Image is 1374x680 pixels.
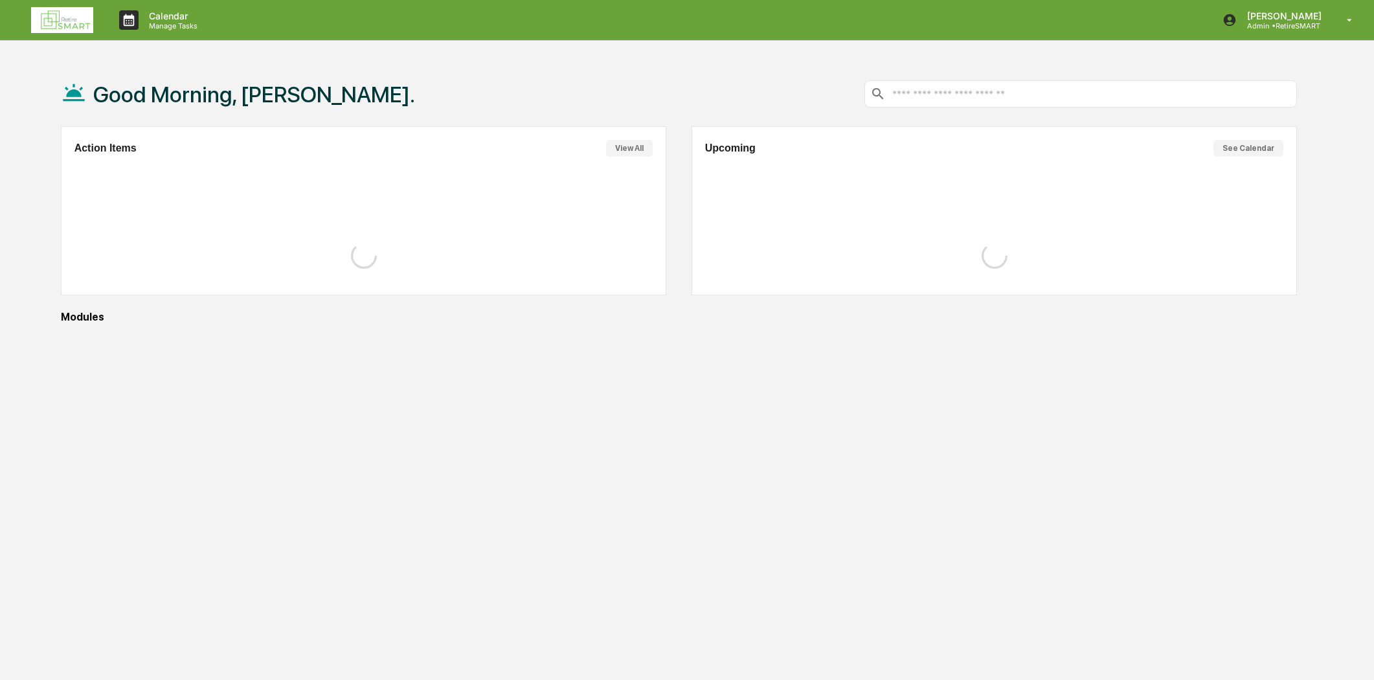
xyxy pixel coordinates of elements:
[139,21,204,30] p: Manage Tasks
[139,10,204,21] p: Calendar
[93,82,415,108] h1: Good Morning, [PERSON_NAME].
[61,311,1298,323] div: Modules
[1213,140,1283,157] button: See Calendar
[606,140,653,157] button: View All
[1237,10,1328,21] p: [PERSON_NAME]
[705,142,756,154] h2: Upcoming
[74,142,137,154] h2: Action Items
[31,7,93,33] img: logo
[1237,21,1328,30] p: Admin • RetireSMART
